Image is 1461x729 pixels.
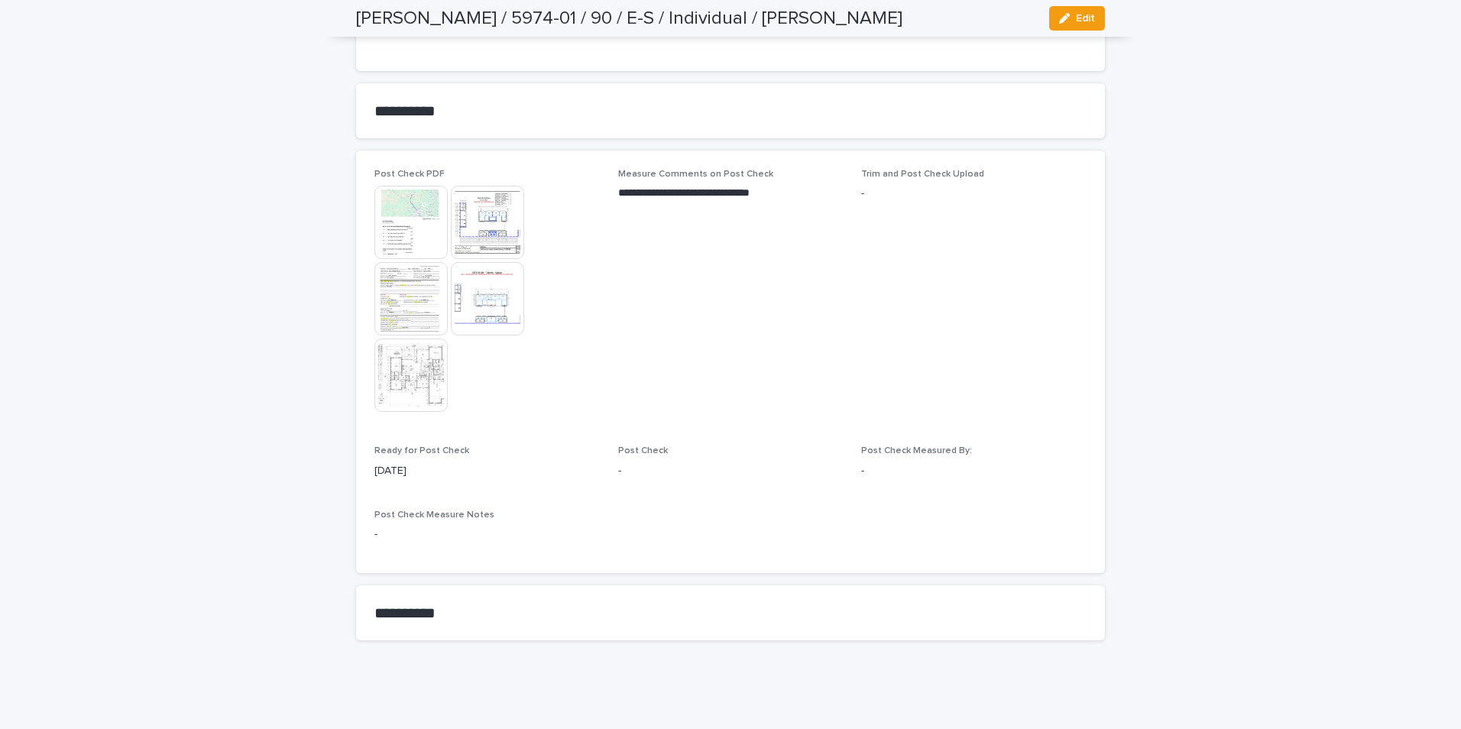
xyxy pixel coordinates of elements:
[374,170,445,179] span: Post Check PDF
[861,463,1087,479] p: -
[374,510,494,520] span: Post Check Measure Notes
[618,463,844,479] p: -
[374,446,469,455] span: Ready for Post Check
[861,186,1087,202] p: -
[374,463,600,479] p: [DATE]
[356,8,902,30] h2: [PERSON_NAME] / 5974-01 / 90 / E-S / Individual / [PERSON_NAME]
[861,446,972,455] span: Post Check Measured By:
[1076,13,1095,24] span: Edit
[618,170,773,179] span: Measure Comments on Post Check
[374,526,1087,543] p: -
[1049,6,1105,31] button: Edit
[618,446,668,455] span: Post Check
[861,170,984,179] span: Trim and Post Check Upload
